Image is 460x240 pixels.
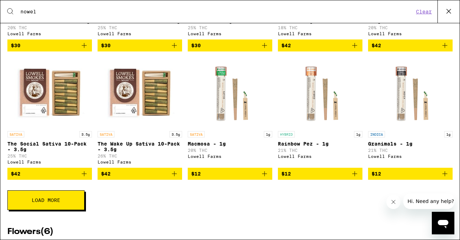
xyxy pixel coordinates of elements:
[188,141,272,147] p: Macmosa - 1g
[372,43,381,48] span: $42
[368,57,453,168] a: Open page for Granimals - 1g from Lowell Farms
[20,8,414,15] input: Search for products & categories
[188,57,272,168] a: Open page for Macmosa - 1g from Lowell Farms
[278,154,362,159] div: Lowell Farms
[444,131,453,137] p: 1g
[98,168,182,180] button: Add to bag
[101,171,111,177] span: $42
[285,57,355,128] img: Lowell Farms - Rainbow Pez - 1g
[79,131,92,137] p: 3.5g
[278,25,362,30] p: 18% THC
[195,57,265,128] img: Lowell Farms - Macmosa - 1g
[281,43,291,48] span: $42
[368,141,453,147] p: Granimals - 1g
[98,25,182,30] p: 25% THC
[368,31,453,36] div: Lowell Farms
[7,31,92,36] div: Lowell Farms
[278,39,362,51] button: Add to bag
[281,171,291,177] span: $12
[7,190,85,210] button: Load More
[386,195,400,209] iframe: Close message
[7,168,92,180] button: Add to bag
[432,212,454,234] iframe: Button to launch messaging window
[98,39,182,51] button: Add to bag
[191,43,201,48] span: $30
[11,43,20,48] span: $30
[98,131,114,137] p: SATIVA
[354,131,362,137] p: 1g
[7,57,92,168] a: Open page for The Social Sativa 10-Pack - 3.5g from Lowell Farms
[169,131,182,137] p: 3.5g
[191,171,201,177] span: $12
[7,228,453,236] h2: Flowers ( 6 )
[98,31,182,36] div: Lowell Farms
[101,43,111,48] span: $30
[368,39,453,51] button: Add to bag
[188,31,272,36] div: Lowell Farms
[278,57,362,168] a: Open page for Rainbow Pez - 1g from Lowell Farms
[98,154,182,158] p: 26% THC
[414,8,434,15] button: Clear
[403,193,454,209] iframe: Message from company
[278,131,295,137] p: HYBRID
[372,171,381,177] span: $12
[7,25,92,30] p: 20% THC
[188,25,272,30] p: 25% THC
[32,198,60,203] span: Load More
[14,57,85,128] img: Lowell Farms - The Social Sativa 10-Pack - 3.5g
[11,171,20,177] span: $42
[188,131,205,137] p: SATIVA
[105,57,175,128] img: Lowell Farms - The Wake Up Sativa 10-Pack - 3.5g
[98,141,182,152] p: The Wake Up Sativa 10-Pack - 3.5g
[368,154,453,159] div: Lowell Farms
[188,148,272,153] p: 20% THC
[278,31,362,36] div: Lowell Farms
[7,141,92,152] p: The Social Sativa 10-Pack - 3.5g
[278,141,362,147] p: Rainbow Pez - 1g
[278,148,362,153] p: 21% THC
[7,154,92,158] p: 25% THC
[98,57,182,168] a: Open page for The Wake Up Sativa 10-Pack - 3.5g from Lowell Farms
[368,131,385,137] p: INDICA
[368,168,453,180] button: Add to bag
[7,160,92,164] div: Lowell Farms
[188,168,272,180] button: Add to bag
[375,57,446,128] img: Lowell Farms - Granimals - 1g
[98,160,182,164] div: Lowell Farms
[7,39,92,51] button: Add to bag
[7,131,24,137] p: SATIVA
[278,168,362,180] button: Add to bag
[368,25,453,30] p: 20% THC
[264,131,272,137] p: 1g
[368,148,453,153] p: 21% THC
[188,39,272,51] button: Add to bag
[188,154,272,159] div: Lowell Farms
